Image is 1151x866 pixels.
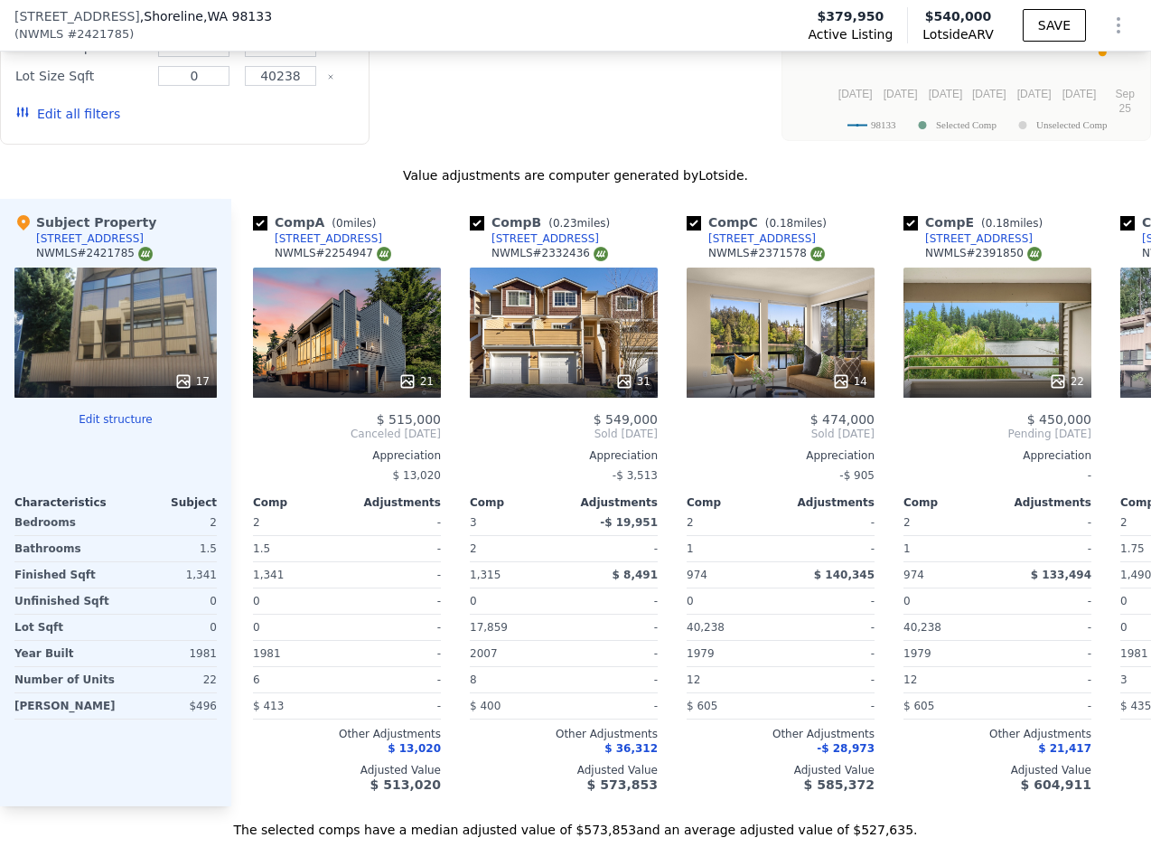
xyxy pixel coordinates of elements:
[784,588,875,614] div: -
[1001,588,1091,614] div: -
[491,231,599,246] div: [STREET_ADDRESS]
[687,569,707,581] span: 974
[687,763,875,777] div: Adjusted Value
[14,213,156,231] div: Subject Property
[1001,536,1091,561] div: -
[687,700,717,712] span: $ 605
[253,516,260,529] span: 2
[470,495,564,510] div: Comp
[351,693,441,719] div: -
[351,510,441,535] div: -
[253,700,284,712] span: $ 413
[351,562,441,588] div: -
[122,667,217,692] div: 22
[351,641,441,666] div: -
[470,763,658,777] div: Adjusted Value
[470,641,560,666] div: 2007
[253,763,441,777] div: Adjusted Value
[903,536,994,561] div: 1
[470,700,501,712] span: $ 400
[1120,700,1151,712] span: $ 435
[922,25,993,43] span: Lotside ARV
[903,448,1091,463] div: Appreciation
[253,427,441,441] span: Canceled [DATE]
[324,217,383,230] span: ( miles)
[14,562,112,588] div: Finished Sqft
[997,495,1091,510] div: Adjustments
[1017,88,1052,100] text: [DATE]
[925,246,1042,261] div: NWMLS # 2391850
[1036,119,1108,130] text: Unselected Comp
[925,9,992,24] span: $540,000
[567,615,658,640] div: -
[567,536,658,561] div: -
[613,469,658,482] span: -$ 3,513
[253,231,382,246] a: [STREET_ADDRESS]
[174,372,210,391] div: 17
[553,217,577,230] span: 0.23
[14,495,116,510] div: Characteristics
[687,427,875,441] span: Sold [DATE]
[687,641,777,666] div: 1979
[784,667,875,692] div: -
[903,667,994,692] div: 12
[1038,742,1091,755] span: $ 21,417
[370,777,441,792] span: $ 513,020
[347,495,441,510] div: Adjustments
[15,105,120,123] button: Edit all filters
[687,495,781,510] div: Comp
[116,495,217,510] div: Subject
[336,217,343,230] span: 0
[119,615,217,640] div: 0
[398,372,434,391] div: 21
[903,621,941,634] span: 40,238
[903,641,994,666] div: 1979
[388,742,441,755] span: $ 13,020
[119,562,217,588] div: 1,341
[253,667,343,692] div: 6
[1027,412,1091,427] span: $ 450,000
[351,667,441,692] div: -
[784,615,875,640] div: -
[14,641,112,666] div: Year Built
[818,7,884,25] span: $379,950
[810,412,875,427] span: $ 474,000
[687,727,875,741] div: Other Adjustments
[903,595,911,607] span: 0
[903,213,1050,231] div: Comp E
[615,372,650,391] div: 31
[925,231,1033,246] div: [STREET_ADDRESS]
[14,588,112,614] div: Unfinished Sqft
[903,463,1091,488] div: -
[14,667,115,692] div: Number of Units
[1001,641,1091,666] div: -
[594,412,658,427] span: $ 549,000
[567,641,658,666] div: -
[903,516,911,529] span: 2
[253,641,343,666] div: 1981
[1120,569,1151,581] span: 1,490
[810,247,825,261] img: NWMLS Logo
[784,510,875,535] div: -
[351,615,441,640] div: -
[903,495,997,510] div: Comp
[804,777,875,792] span: $ 585,372
[14,25,134,43] div: ( )
[600,516,658,529] span: -$ 19,951
[1120,621,1128,634] span: 0
[769,217,793,230] span: 0.18
[784,536,875,561] div: -
[687,536,777,561] div: 1
[253,495,347,510] div: Comp
[687,595,694,607] span: 0
[253,621,260,634] span: 0
[587,777,658,792] span: $ 573,853
[14,412,217,427] button: Edit structure
[253,569,284,581] span: 1,341
[903,700,934,712] span: $ 605
[119,641,217,666] div: 1981
[781,495,875,510] div: Adjustments
[470,448,658,463] div: Appreciation
[123,693,217,719] div: $496
[327,73,334,80] button: Clear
